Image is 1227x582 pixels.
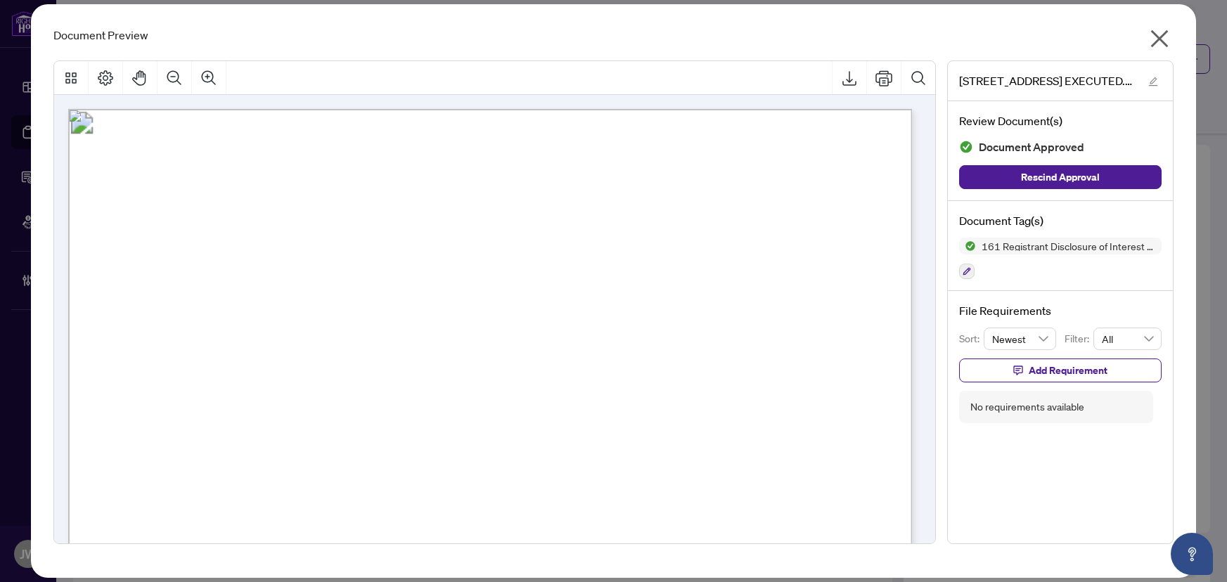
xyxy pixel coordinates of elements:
[959,72,1135,89] span: [STREET_ADDRESS] EXECUTED.pdf
[959,165,1162,189] button: Rescind Approval
[53,27,1174,44] div: Document Preview
[1148,27,1171,50] span: close
[1148,77,1158,86] span: edit
[976,241,1162,251] span: 161 Registrant Disclosure of Interest - Disposition ofProperty
[1021,166,1100,188] span: Rescind Approval
[1029,359,1107,382] span: Add Requirement
[979,138,1084,157] span: Document Approved
[992,328,1048,349] span: Newest
[970,399,1084,415] div: No requirements available
[1171,533,1213,575] button: Open asap
[959,212,1162,229] h4: Document Tag(s)
[959,112,1162,129] h4: Review Document(s)
[959,140,973,154] img: Document Status
[959,302,1162,319] h4: File Requirements
[959,358,1162,382] button: Add Requirement
[959,331,984,347] p: Sort:
[1102,328,1154,349] span: All
[1065,331,1093,347] p: Filter:
[959,238,976,254] img: Status Icon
